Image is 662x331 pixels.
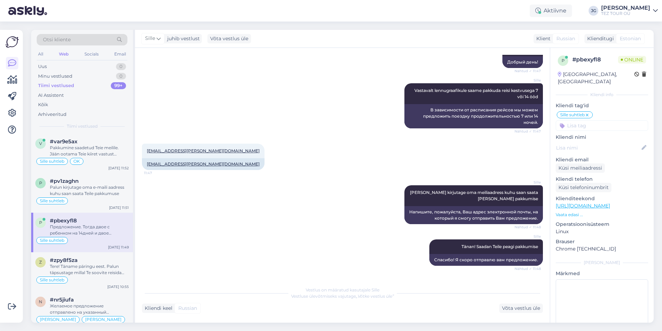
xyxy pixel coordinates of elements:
[499,304,543,313] div: Võta vestlus üle
[601,5,650,11] div: [PERSON_NAME]
[556,176,648,183] p: Kliendi telefon
[556,92,648,98] div: Kliendi info
[38,73,72,80] div: Minu vestlused
[534,35,551,42] div: Klient
[6,35,19,49] img: Askly Logo
[556,245,648,253] p: Chrome [TECHNICAL_ID]
[410,190,539,201] span: [PERSON_NAME] kirjutage oma meiliaadress kuhu saan saata [PERSON_NAME] pakkumise
[40,159,64,163] span: Sille suhtleb
[515,68,541,74] span: Nähtud ✓ 11:47
[50,145,129,157] div: Pakkumine saadetud Teie meilile. Jään ootama Teie kiiret vastust [PERSON_NAME] andmeid broneering...
[50,224,129,236] div: Предложение. Тогда двое с ребенком на 14дней и двое взрослых на 7дней
[38,101,48,108] div: Kõik
[67,123,98,129] span: Tiimi vestlused
[601,5,658,16] a: [PERSON_NAME]TEZ TOUR OÜ
[39,299,42,304] span: n
[111,82,126,89] div: 99+
[57,50,70,59] div: Web
[38,92,64,99] div: AI Assistent
[562,58,565,63] span: p
[40,317,76,322] span: [PERSON_NAME]
[556,203,610,209] a: [URL][DOMAIN_NAME]
[556,270,648,277] p: Märkmed
[116,63,126,70] div: 0
[556,144,640,152] input: Lisa nimi
[556,183,611,192] div: Küsi telefoninumbrit
[556,260,648,266] div: [PERSON_NAME]
[40,238,64,243] span: Sille suhtleb
[558,71,634,85] div: [GEOGRAPHIC_DATA], [GEOGRAPHIC_DATA]
[38,63,47,70] div: Uus
[404,206,543,224] div: Напишите, пожалуйста, Ваш адрес электронной почты, на который я смогу отправить Вам предложение.
[116,73,126,80] div: 0
[147,148,260,153] a: [EMAIL_ADDRESS][PERSON_NAME][DOMAIN_NAME]
[50,297,74,303] span: #nr5jiufa
[515,266,541,271] span: Nähtud ✓ 11:48
[50,218,77,224] span: #pbexyfl8
[556,228,648,235] p: Linux
[50,263,129,276] div: Tere! Täname päringu eest. Palun täpsustage millal Te soovite reisida Türki
[530,5,572,17] div: Aktiivne
[50,138,78,145] span: #var9e5ax
[515,234,541,239] span: Sille
[515,78,541,83] span: Sille
[40,278,64,282] span: Sille suhtleb
[572,56,618,64] div: # pbexyfl8
[142,305,172,312] div: Kliendi keel
[515,224,541,230] span: Nähtud ✓ 11:48
[502,56,543,68] div: Добрый день!
[556,212,648,218] p: Vaata edasi ...
[147,161,260,167] a: [EMAIL_ADDRESS][PERSON_NAME][DOMAIN_NAME]
[404,104,543,128] div: В зависимости от расписания рейсов мы можем предложить поездку продолжительностью 7 или 14 ночей.
[50,257,78,263] span: #zpy8f5za
[39,220,42,225] span: p
[50,303,129,315] div: Желаемое предложение отправлено на указанный электронный адрес.
[37,50,45,59] div: All
[556,163,605,173] div: Küsi meiliaadressi
[50,178,79,184] span: #pv1zaghn
[515,129,541,134] span: Nähtud ✓ 11:47
[356,294,394,299] i: „Võtke vestlus üle”
[40,199,64,203] span: Sille suhtleb
[620,35,641,42] span: Estonian
[618,56,646,63] span: Online
[85,317,122,322] span: [PERSON_NAME]
[556,156,648,163] p: Kliendi email
[109,205,129,210] div: [DATE] 11:51
[601,11,650,16] div: TEZ TOUR OÜ
[589,6,598,16] div: JG
[164,35,200,42] div: juhib vestlust
[556,120,648,131] input: Lisa tag
[515,180,541,185] span: Sille
[584,35,614,42] div: Klienditugi
[178,305,197,312] span: Russian
[556,35,575,42] span: Russian
[414,88,539,99] span: Vastavalt lennugraafikule saame pakkuda reisi kestvusega 7 või 14 ööd
[38,111,66,118] div: Arhiveeritud
[556,238,648,245] p: Brauser
[39,260,42,265] span: z
[556,102,648,109] p: Kliendi tag'id
[108,165,129,171] div: [DATE] 11:52
[108,245,129,250] div: [DATE] 11:49
[306,287,379,292] span: Vestlus on määratud kasutajale Sille
[38,82,74,89] div: Tiimi vestlused
[462,244,538,249] span: Tänan! Saadan Teile peagi pakkumise
[291,294,394,299] span: Vestluse ülevõtmiseks vajutage
[207,34,251,43] div: Võta vestlus üle
[39,180,42,186] span: p
[429,254,543,266] div: Спасибо! Я скоро отправлю вам предложение.
[556,195,648,202] p: Klienditeekond
[144,170,170,176] span: 11:47
[560,113,585,117] span: Sille suhtleb
[556,221,648,228] p: Operatsioonisüsteem
[107,284,129,289] div: [DATE] 10:55
[50,184,129,197] div: Palun kirjutage oma e-maili aadress kuhu saan saata Teile pakkumuse
[556,134,648,141] p: Kliendi nimi
[83,50,100,59] div: Socials
[73,159,80,163] span: OK
[43,36,71,43] span: Otsi kliente
[113,50,127,59] div: Email
[39,141,42,146] span: v
[145,35,155,42] span: Sille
